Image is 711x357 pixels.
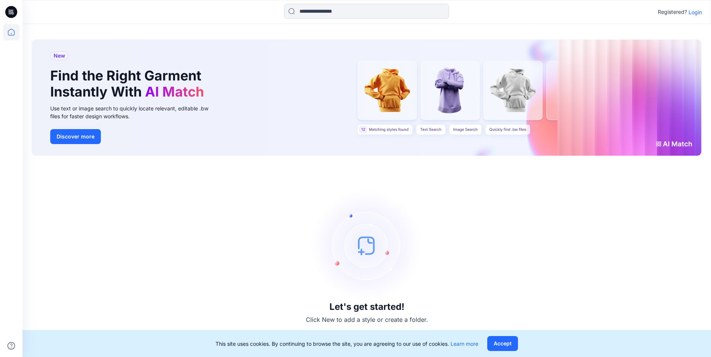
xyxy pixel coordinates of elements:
[658,7,687,16] p: Registered?
[216,340,478,348] p: This site uses cookies. By continuing to browse the site, you are agreeing to our use of cookies.
[329,302,404,312] h3: Let's get started!
[50,68,208,100] h1: Find the Right Garment Instantly With
[50,129,101,144] button: Discover more
[689,8,702,16] p: Login
[145,83,204,100] span: AI Match
[487,336,518,351] button: Accept
[54,51,65,60] span: New
[311,189,423,302] img: empty-state-image.svg
[451,341,478,347] a: Learn more
[50,104,219,120] div: Use text or image search to quickly locate relevant, editable .bw files for faster design workflows.
[306,315,428,324] p: Click New to add a style or create a folder.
